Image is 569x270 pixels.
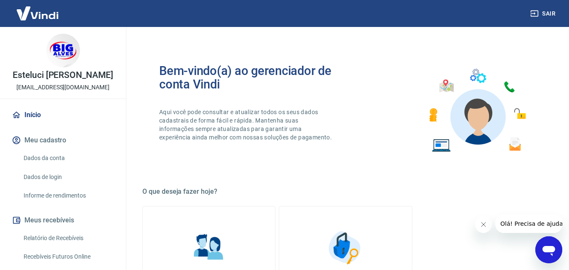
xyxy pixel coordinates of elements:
a: Início [10,106,116,124]
img: Informações pessoais [188,227,230,269]
p: Aqui você pode consultar e atualizar todos os seus dados cadastrais de forma fácil e rápida. Mant... [159,108,334,142]
button: Meus recebíveis [10,211,116,230]
img: Segurança [324,227,366,269]
a: Dados da conta [20,150,116,167]
span: Olá! Precisa de ajuda? [5,6,71,13]
p: [EMAIL_ADDRESS][DOMAIN_NAME] [16,83,110,92]
h2: Bem-vindo(a) ao gerenciador de conta Vindi [159,64,346,91]
iframe: Fechar mensagem [475,216,492,233]
iframe: Mensagem da empresa [495,214,562,233]
iframe: Botão para abrir a janela de mensagens [535,236,562,263]
button: Sair [529,6,559,21]
a: Informe de rendimentos [20,187,116,204]
a: Recebíveis Futuros Online [20,248,116,265]
img: Vindi [10,0,65,26]
img: ee38536c-bf07-4d75-b412-cbcf9b0c824e.jpeg [46,34,80,67]
p: Esteluci [PERSON_NAME] [13,71,113,80]
h5: O que deseja fazer hoje? [142,187,549,196]
a: Relatório de Recebíveis [20,230,116,247]
img: Imagem de um avatar masculino com diversos icones exemplificando as funcionalidades do gerenciado... [422,64,532,157]
a: Dados de login [20,168,116,186]
button: Meu cadastro [10,131,116,150]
